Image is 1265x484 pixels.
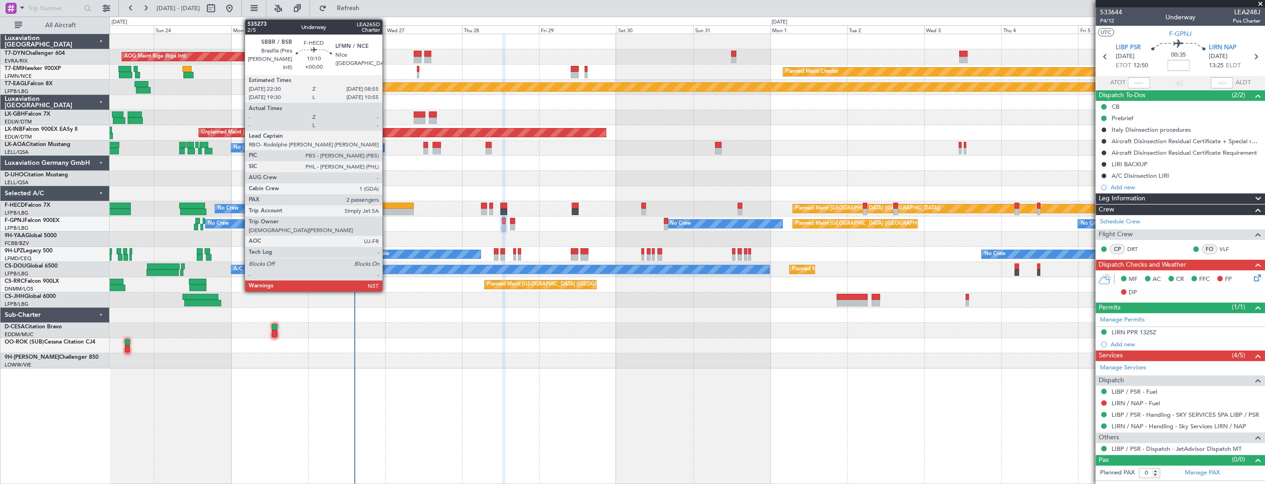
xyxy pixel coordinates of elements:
[234,141,336,155] div: No Crew Barcelona ([GEOGRAPHIC_DATA])
[1225,275,1232,284] span: FP
[5,301,29,308] a: LFPB/LBG
[1165,12,1195,22] div: Underway
[259,80,335,94] div: Planned Maint Geneva (Cointrin)
[1099,229,1133,240] span: Flight Crew
[1100,363,1146,373] a: Manage Services
[1233,17,1260,25] span: Pos Charter
[5,58,28,64] a: EVRA/RIX
[5,263,58,269] a: CS-DOUGlobal 6500
[1233,7,1260,17] span: LEA248J
[693,25,770,34] div: Sun 31
[1100,217,1140,227] a: Schedule Crew
[5,88,29,95] a: LFPB/LBG
[1112,103,1119,111] div: CB
[1235,78,1250,87] span: ALDT
[1099,204,1114,215] span: Crew
[5,331,34,338] a: EDDM/MUC
[1133,61,1148,70] span: 12:50
[1111,340,1260,348] div: Add new
[1099,193,1145,204] span: Leg Information
[1202,244,1217,254] div: FO
[336,111,439,124] div: Planned Maint Nice ([GEOGRAPHIC_DATA])
[5,73,32,80] a: LFMN/NCE
[124,50,187,64] div: AOG Maint Riga (Riga Intl)
[5,118,32,125] a: EDLW/DTM
[1099,455,1109,466] span: Pax
[1100,315,1145,325] a: Manage Permits
[487,278,632,292] div: Planned Maint [GEOGRAPHIC_DATA] ([GEOGRAPHIC_DATA])
[1078,25,1155,34] div: Fri 5
[5,81,27,87] span: T7-EAGL
[157,4,200,12] span: [DATE] - [DATE]
[217,202,239,216] div: No Crew
[1171,51,1186,60] span: 00:35
[5,279,59,284] a: CS-RRCFalcon 900LX
[5,210,29,216] a: LFPB/LBG
[24,22,97,29] span: All Aircraft
[1110,78,1125,87] span: ATOT
[5,240,29,247] a: FCBB/BZV
[5,324,25,330] span: D-CESA
[201,126,338,140] div: Unplanned Maint [GEOGRAPHIC_DATA] (Al Maktoum Intl)
[1099,90,1145,101] span: Dispatch To-Dos
[315,1,370,16] button: Refresh
[1129,288,1137,297] span: DP
[5,134,32,140] a: EDLW/DTM
[5,270,29,277] a: LFPB/LBG
[1112,160,1148,168] div: LIRI BACKUP
[1209,61,1224,70] span: 13:25
[234,262,272,276] div: A/C Unavailable
[1116,43,1141,52] span: LIBP PSR
[5,127,23,132] span: LX-INB
[539,25,616,34] div: Fri 29
[1232,350,1245,360] span: (4/5)
[5,218,24,223] span: F-GPNJ
[28,1,81,15] input: Trip Number
[770,25,847,34] div: Mon 1
[5,142,26,147] span: LX-AOA
[5,203,25,208] span: F-HECD
[5,179,29,186] a: LELL/QSA
[5,255,31,262] a: LFMD/CEQ
[111,18,127,26] div: [DATE]
[1199,275,1210,284] span: FFC
[616,25,693,34] div: Sat 30
[1112,445,1242,453] a: LIBP / PSR - Dispatch - JetAdvisor Dispatch MT
[1099,303,1120,313] span: Permits
[1226,61,1241,70] span: ELDT
[5,233,25,239] span: 9H-YAA
[924,25,1001,34] div: Wed 3
[1100,17,1122,25] span: P4/12
[1112,411,1259,419] a: LIBP / PSR - Handling - SKY SERVICES SPA LIBP / PSR
[5,294,56,299] a: CS-JHHGlobal 6000
[847,25,924,34] div: Tue 2
[1116,61,1131,70] span: ETOT
[5,127,77,132] a: LX-INBFalcon 900EX EASy II
[795,217,940,231] div: Planned Maint [GEOGRAPHIC_DATA] ([GEOGRAPHIC_DATA])
[5,279,24,284] span: CS-RRC
[5,149,29,156] a: LELL/QSA
[1112,388,1157,396] a: LIBP / PSR - Fuel
[10,18,100,33] button: All Aircraft
[1219,245,1240,253] a: VLF
[1110,244,1125,254] div: CP
[1112,399,1160,407] a: LIRN / NAP - Fuel
[795,202,940,216] div: Planned Maint [GEOGRAPHIC_DATA] ([GEOGRAPHIC_DATA])
[5,233,57,239] a: 9H-YAAGlobal 5000
[328,5,367,12] span: Refresh
[1209,43,1236,52] span: LIRN NAP
[5,294,24,299] span: CS-JHH
[333,278,478,292] div: Planned Maint [GEOGRAPHIC_DATA] ([GEOGRAPHIC_DATA])
[1112,172,1169,180] div: A/C Disinsection LIRI
[1232,302,1245,312] span: (1/1)
[5,172,68,178] a: D-IJHOCitation Mustang
[1176,275,1184,284] span: CR
[5,339,95,345] a: OO-ROK (SUB)Cessna Citation CJ4
[1112,422,1246,430] a: LIRN / NAP - Handling - Sky Services LIRN / NAP
[1128,77,1150,88] input: --:--
[1129,275,1137,284] span: MF
[5,324,62,330] a: D-CESACitation Bravo
[1232,90,1245,100] span: (2/2)
[670,217,691,231] div: No Crew
[1112,126,1191,134] div: Italy Disinsection procedures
